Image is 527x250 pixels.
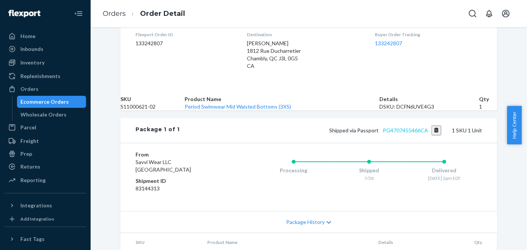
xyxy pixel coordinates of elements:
td: 1 [479,103,497,110]
div: Home [20,32,35,40]
dt: Shipment ID [136,177,226,185]
a: Returns [5,161,86,173]
button: Close Navigation [71,6,86,21]
span: [PERSON_NAME] 1812 Rue Ducharretier Chambly, QC J3L 0G5 CA [247,40,301,69]
dt: Destination [247,31,363,38]
dt: Buyer Order Tracking [375,31,482,38]
div: Package 1 of 1 [136,126,180,135]
a: Orders [103,9,126,18]
a: Ecommerce Orders [17,96,86,108]
div: Processing [256,167,331,174]
span: Shipped via Passport [330,127,442,133]
div: Returns [20,163,40,170]
div: DSKU: DCFN6UVE4G3 [379,103,479,110]
dt: Flexport Order ID [136,31,235,38]
div: Replenishments [20,72,60,80]
a: Period Swimwear Mid Waisted Bottoms (3XS) [185,103,291,110]
th: Details [379,95,479,103]
div: Integrations [20,202,52,209]
button: Open account menu [498,6,513,21]
th: SKU [120,95,185,103]
button: Integrations [5,199,86,212]
a: Freight [5,135,86,147]
div: Delivered [407,167,482,174]
dd: 133242807 [136,40,235,47]
a: Inbounds [5,43,86,55]
div: Inventory [20,59,45,66]
a: Add Integration [5,215,86,224]
div: [DATE] 2pm EDT [407,175,482,181]
div: Ecommerce Orders [21,98,69,106]
div: 1 SKU 1 Unit [180,126,482,135]
a: Reporting [5,174,86,186]
a: Home [5,30,86,42]
button: Help Center [507,106,522,144]
button: Fast Tags [5,233,86,245]
div: 7/28 [331,175,407,181]
button: Copy tracking number [431,126,442,135]
div: Shipped [331,167,407,174]
th: Qty [479,95,497,103]
dd: 83144313 [136,185,226,192]
div: Fast Tags [20,235,45,243]
ol: breadcrumbs [97,3,191,25]
a: Inventory [5,57,86,69]
a: Order Detail [140,9,185,18]
div: Parcel [20,124,36,131]
a: Wholesale Orders [17,109,86,121]
a: Orders [5,83,86,95]
div: Add Integration [20,216,54,222]
div: Orders [20,85,39,93]
span: Savvi Wear LLC [GEOGRAPHIC_DATA] [136,159,191,173]
span: Package History [286,218,325,226]
dt: From [136,151,226,158]
td: S11000621-02 [120,103,185,110]
div: Freight [20,137,39,145]
img: Flexport logo [8,10,40,17]
th: Product Name [185,95,379,103]
div: Reporting [20,176,46,184]
a: Prep [5,148,86,160]
button: Open notifications [482,6,497,21]
div: Prep [20,150,32,158]
a: PG4707455466CA [383,127,428,133]
a: Replenishments [5,70,86,82]
a: 133242807 [375,40,402,46]
button: Open Search Box [465,6,480,21]
div: Wholesale Orders [21,111,67,118]
a: Parcel [5,121,86,133]
div: Inbounds [20,45,43,53]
